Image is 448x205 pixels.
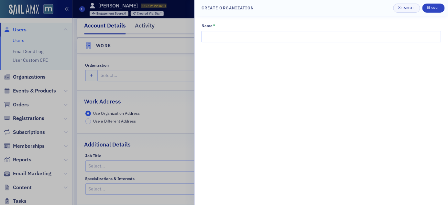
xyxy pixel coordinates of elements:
[213,23,216,29] abbr: This field is required
[202,23,213,28] div: Name
[202,5,254,11] h4: Create Organization
[401,6,415,10] div: Cancel
[431,6,440,10] div: Save
[422,4,445,13] button: Save
[393,4,420,13] button: Cancel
